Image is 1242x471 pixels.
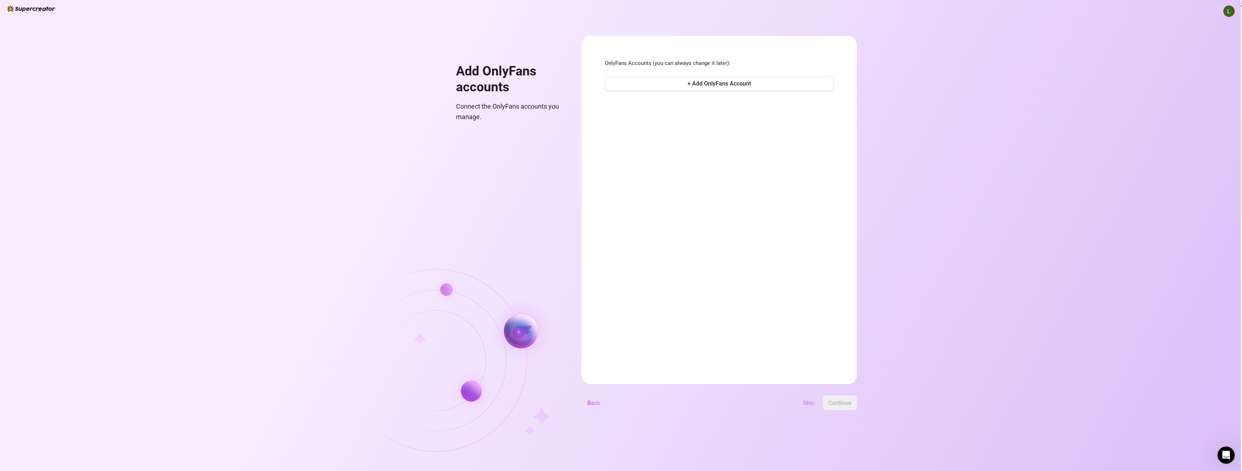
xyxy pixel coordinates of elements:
[687,80,751,87] span: + Add OnlyFans Account
[1217,446,1235,464] iframe: Intercom live chat
[803,400,814,406] span: Skip
[7,5,55,12] img: logo
[605,77,834,91] button: + Add OnlyFans Account
[456,101,564,122] span: Connect the OnlyFans accounts you manage.
[797,396,820,410] button: Skip
[605,59,834,68] span: OnlyFans Accounts (you can always change it later):
[582,396,606,410] button: Back
[587,400,600,406] span: Back
[823,396,857,410] button: Continue
[1224,6,1234,17] img: ACg8ocJTNBGO3FvMkD44CN1inEtwuHhzl7lkeAmkHTsTwKJZCyrDXA=s96-c
[456,64,564,95] h1: Add OnlyFans accounts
